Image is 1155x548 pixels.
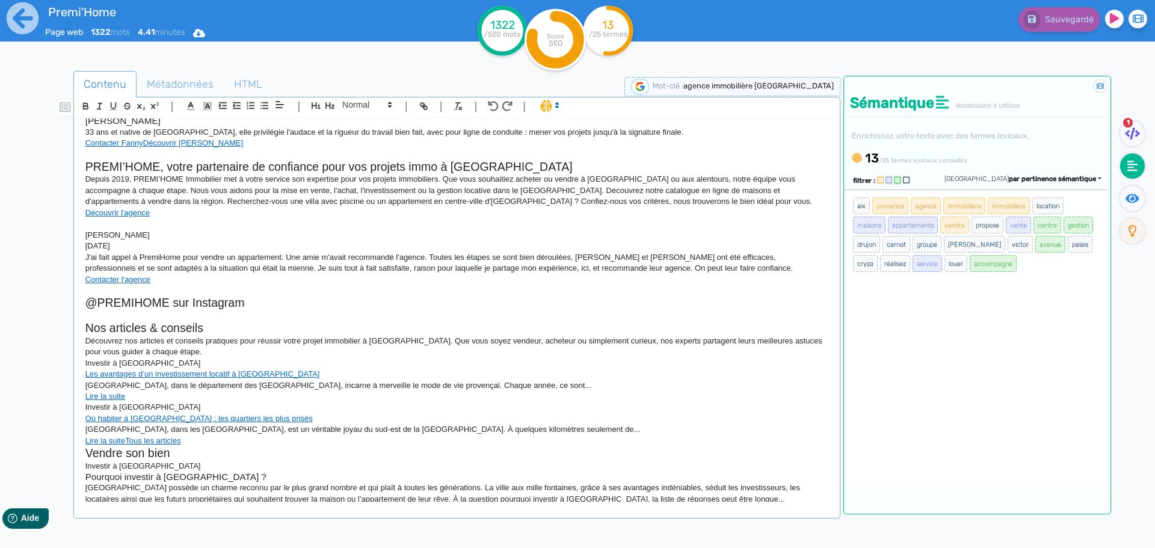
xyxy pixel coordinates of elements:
span: HTML [224,68,272,100]
span: immobilière [943,197,985,214]
b: 4.41 [138,27,155,37]
span: | [405,98,408,114]
div: [GEOGRAPHIC_DATA] [944,174,1101,185]
span: Métadonnées [137,68,223,100]
span: I.Assistant [535,99,563,113]
span: Vocabulaire à utiliser [955,102,1020,109]
span: gestion [1064,217,1093,233]
span: maisons [853,217,885,233]
span: par pertinence sémantique [1009,175,1096,183]
tspan: 13 [603,18,614,32]
span: avenue [1035,236,1065,253]
span: | [523,98,526,114]
p: [GEOGRAPHIC_DATA] possède un charme reconnu par le plus grand nombre et qui plaît à toutes les gé... [85,482,828,505]
p: Investir à [GEOGRAPHIC_DATA] [85,358,828,369]
a: Les avantages d’un investissement locatif à [GEOGRAPHIC_DATA] [85,369,320,378]
span: [PERSON_NAME] [944,236,1005,253]
b: 13 [865,151,879,165]
span: groupe [913,236,941,253]
span: mots [91,27,130,37]
p: J'ai fait appel à PremiHome pour vendre un appartement. Une amie m'avait recommandé l'agence. Tou... [85,252,828,274]
p: 33 ans et native de [GEOGRAPHIC_DATA], elle privilégie l'audace et la rigueur du travail bien fai... [85,127,828,138]
tspan: SEO [549,38,562,48]
p: [PERSON_NAME] [85,230,828,241]
span: 1 [1123,118,1133,128]
p: Depuis 2019, PREMI’HOME Immobilier met à votre service son expertise pour vos projets immobiliers... [85,174,828,207]
p: Investir à [GEOGRAPHIC_DATA] [85,461,828,472]
span: Mot-clé : [653,81,683,90]
span: vente [1006,217,1031,233]
span: carnot [882,236,910,253]
a: Contenu [73,71,137,98]
a: HTML [224,71,273,98]
a: Contacter l'agence [85,275,150,284]
a: Où habiter à [GEOGRAPHIC_DATA] : les quartiers les plus prisés [85,414,313,423]
tspan: /520 mots [484,30,520,38]
a: Lire la suite [85,392,125,401]
span: palais [1068,236,1092,253]
span: Sauvegardé [1045,14,1094,25]
h2: @PREMIHOME sur Instagram [85,296,828,310]
span: Page web [45,27,83,37]
span: agence [911,197,941,214]
h2: PREMI’HOME, votre partenaire de confiance pour vos projets immo à [GEOGRAPHIC_DATA] [85,160,828,174]
button: Sauvegardé [1018,7,1100,32]
span: louer [944,255,967,272]
h3: Pourquoi investir à [GEOGRAPHIC_DATA] ? [85,472,828,482]
span: filtrer : [853,177,875,185]
a: Découvrir [PERSON_NAME] [143,138,243,147]
span: | [171,98,174,114]
b: 1322 [91,27,111,37]
h2: Nos articles & conseils [85,321,828,335]
p: [GEOGRAPHIC_DATA], dans le département des [GEOGRAPHIC_DATA], incarne à merveille le mode de vie ... [85,380,828,391]
span: Aligment [271,97,288,112]
span: provence [872,197,908,214]
p: [GEOGRAPHIC_DATA], dans les [GEOGRAPHIC_DATA], est un véritable joyau du sud-est de la [GEOGRAPHI... [85,424,828,435]
p: Investir à [GEOGRAPHIC_DATA] [85,402,828,413]
h3: [PERSON_NAME] [85,115,828,126]
small: Enrichissez votre texte avec des termes lexicaux. [850,131,1029,140]
p: [DATE] [85,241,828,251]
span: | [297,98,300,114]
a: Lire la suite [85,436,125,445]
span: | [440,98,443,114]
span: immobilière [988,197,1030,214]
span: cryza [853,255,878,272]
input: title [45,2,392,22]
h4: Sémantique [850,94,1107,112]
a: Découvrir l'agence [85,208,150,217]
span: appartements [888,217,938,233]
h2: Vendre son bien [85,446,828,460]
span: | [474,98,477,114]
span: réalisez [880,255,910,272]
a: Métadonnées [137,71,224,98]
span: propose [972,217,1003,233]
span: accompagne [970,255,1017,272]
span: vendre [940,217,969,233]
span: agence immobilière [GEOGRAPHIC_DATA] [683,81,834,90]
small: /25 termes lexicaux conseillés [879,156,967,164]
tspan: 1322 [490,18,515,32]
a: Contacter Fanny [85,138,143,147]
tspan: /25 termes [589,30,627,38]
span: minutes [138,27,185,37]
a: Tous les articles [125,436,180,445]
span: drujon [853,236,880,253]
span: location [1032,197,1064,214]
img: google-serp-logo.png [631,79,649,94]
span: centre [1033,217,1061,233]
span: service [913,255,942,272]
tspan: Score [547,32,564,40]
span: aix [853,197,870,214]
span: victor [1008,236,1033,253]
p: Découvrez nos articles et conseils pratiques pour réussir votre projet immobilier à [GEOGRAPHIC_D... [85,336,828,358]
span: Contenu [74,68,136,100]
